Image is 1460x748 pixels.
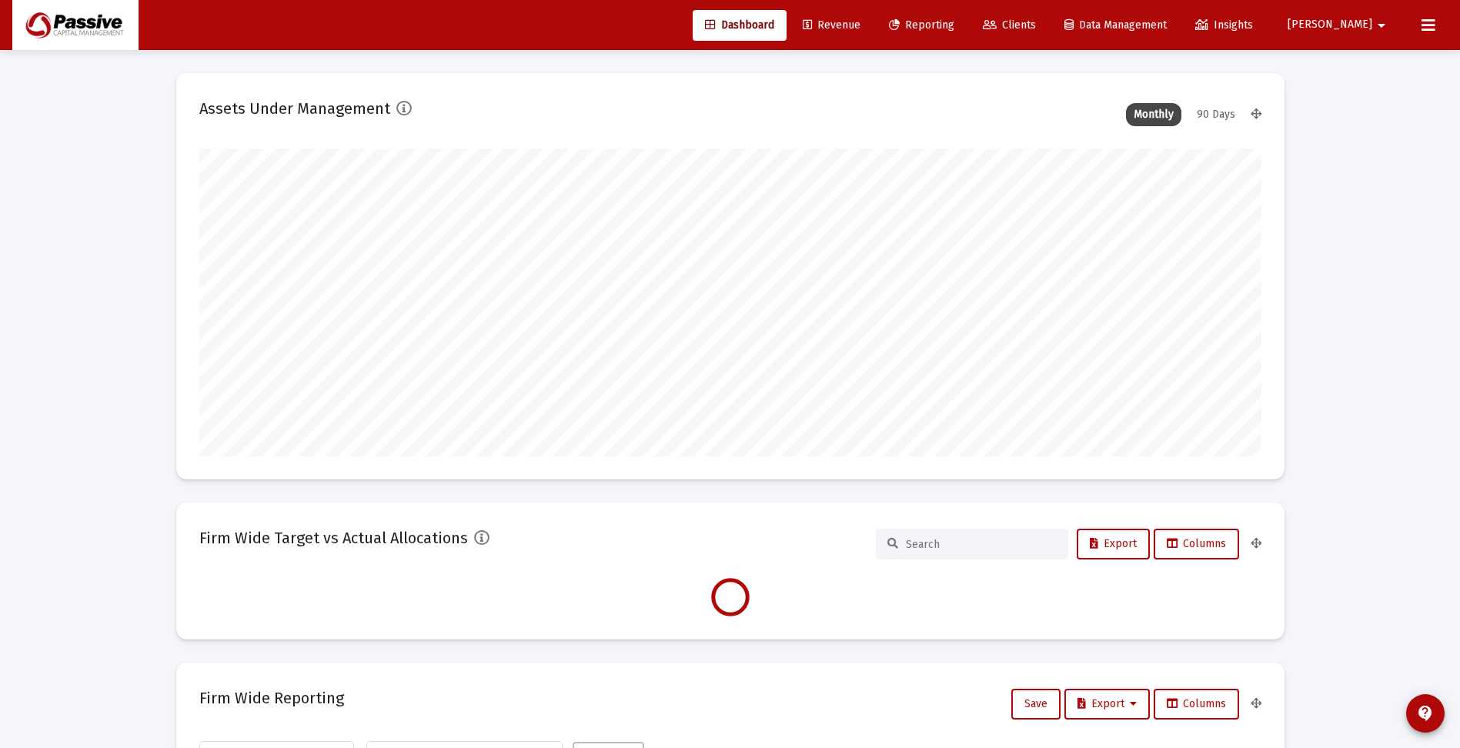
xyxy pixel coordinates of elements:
[199,686,344,710] h2: Firm Wide Reporting
[1090,537,1137,550] span: Export
[971,10,1048,41] a: Clients
[1126,103,1181,126] div: Monthly
[1077,697,1137,710] span: Export
[1077,529,1150,559] button: Export
[1154,529,1239,559] button: Columns
[1288,18,1372,32] span: [PERSON_NAME]
[906,538,1057,551] input: Search
[1064,689,1150,720] button: Export
[983,18,1036,32] span: Clients
[803,18,860,32] span: Revenue
[705,18,774,32] span: Dashboard
[199,526,468,550] h2: Firm Wide Target vs Actual Allocations
[877,10,967,41] a: Reporting
[1269,9,1409,40] button: [PERSON_NAME]
[790,10,873,41] a: Revenue
[1189,103,1243,126] div: 90 Days
[1195,18,1253,32] span: Insights
[1167,537,1226,550] span: Columns
[1416,704,1435,723] mat-icon: contact_support
[1024,697,1047,710] span: Save
[693,10,787,41] a: Dashboard
[1167,697,1226,710] span: Columns
[1154,689,1239,720] button: Columns
[1011,689,1061,720] button: Save
[199,96,390,121] h2: Assets Under Management
[24,10,127,41] img: Dashboard
[1372,10,1391,41] mat-icon: arrow_drop_down
[1064,18,1167,32] span: Data Management
[1052,10,1179,41] a: Data Management
[889,18,954,32] span: Reporting
[1183,10,1265,41] a: Insights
